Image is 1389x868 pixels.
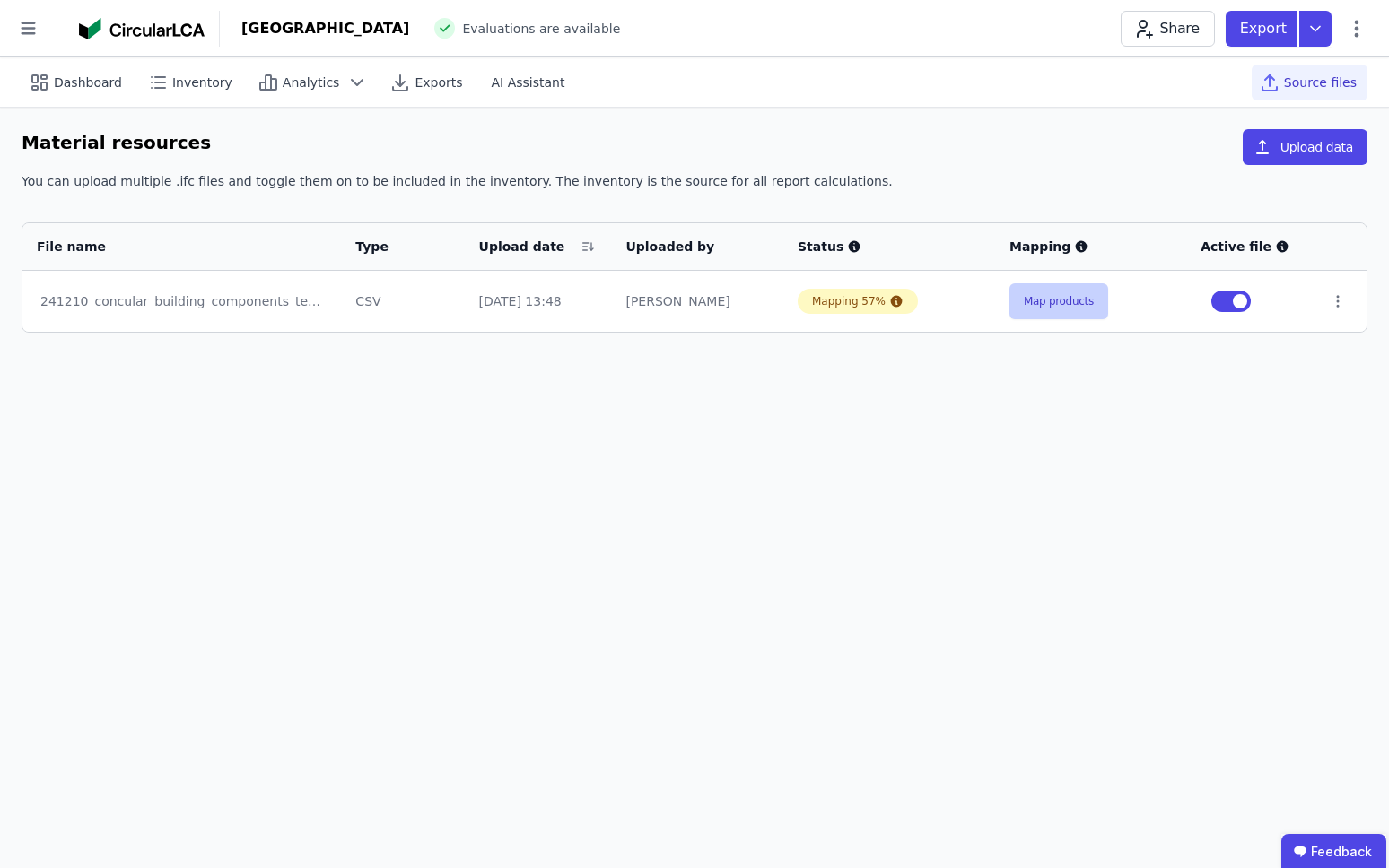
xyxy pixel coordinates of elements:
div: Status [798,238,981,256]
div: CSV [355,292,450,310]
button: Share [1121,11,1214,47]
div: Mapping [1009,238,1172,256]
div: [GEOGRAPHIC_DATA] [241,18,409,39]
p: Export [1240,18,1290,39]
h6: Material resources [22,129,211,158]
span: Inventory [172,74,232,91]
span: Dashboard [54,74,122,91]
div: 241210_concular_building_components_template_filled(1)(3).xlsx [40,292,323,310]
span: Exports [415,74,462,91]
span: Analytics [283,74,340,91]
div: [PERSON_NAME] [625,292,769,310]
div: File name [37,238,303,256]
button: Map products [1009,283,1108,319]
span: AI Assistant [492,74,565,91]
div: Upload date [479,238,576,256]
div: [DATE] 13:48 [479,292,598,310]
div: Mapping 57% [812,294,886,308]
div: Uploaded by [625,238,747,256]
img: Concular [79,18,205,39]
span: Source files [1284,74,1357,91]
div: You can upload multiple .ifc files and toggle them on to be included in the inventory. The invent... [22,172,1367,204]
span: Evaluations are available [462,20,620,38]
button: Upload data [1243,129,1367,165]
div: Type [355,238,428,256]
div: Active file [1201,238,1301,256]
